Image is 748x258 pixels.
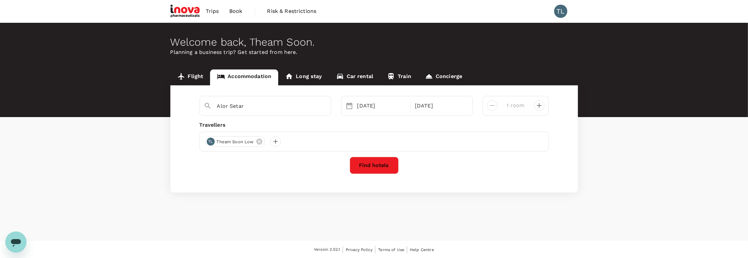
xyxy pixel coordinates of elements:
[229,7,242,15] span: Book
[278,69,329,85] a: Long stay
[534,100,545,111] button: decrease
[206,7,219,15] span: Trips
[207,138,215,146] div: TL
[170,36,578,48] div: Welcome back , Theam Soon .
[410,246,434,253] a: Help Centre
[199,121,549,129] div: Travellers
[170,4,201,19] img: iNova Pharmaceuticals
[412,99,467,112] div: [DATE]
[554,5,567,18] div: TL
[346,246,373,253] a: Privacy Policy
[213,139,258,145] span: Theam Soon Low
[350,157,399,174] button: Find hotels
[5,232,26,253] iframe: Button to launch messaging window
[503,100,529,111] input: Add rooms
[418,69,469,85] a: Concierge
[378,247,404,252] span: Terms of Use
[326,106,328,107] button: Open
[314,246,340,253] span: Version 3.52.1
[410,247,434,252] span: Help Centre
[329,69,380,85] a: Car rental
[267,7,317,15] span: Risk & Restrictions
[378,246,404,253] a: Terms of Use
[170,69,210,85] a: Flight
[210,69,278,85] a: Accommodation
[346,247,373,252] span: Privacy Policy
[205,136,265,147] div: TLTheam Soon Low
[170,48,578,56] p: Planning a business trip? Get started from here.
[355,99,410,112] div: [DATE]
[380,69,418,85] a: Train
[217,101,308,111] input: Search cities, hotels, work locations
